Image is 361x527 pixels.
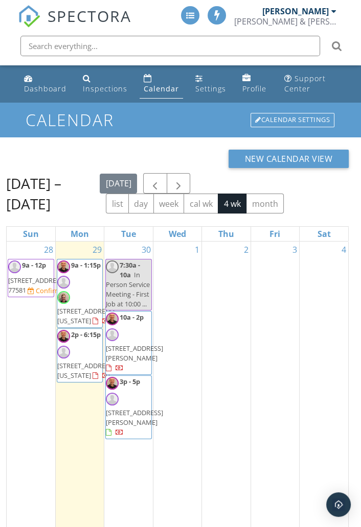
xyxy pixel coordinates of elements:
a: Thursday [216,227,236,241]
button: day [128,194,154,213]
div: Inspections [83,84,127,93]
img: default-user-f0147aede5fd5fa78ca7ade42f37bd4542148d508eef1c3d3ea960f66861d68b.jpg [57,276,70,289]
button: [DATE] [100,174,137,194]
div: Dashboard [24,84,66,93]
a: Go to October 4, 2025 [340,242,348,258]
a: 10a - 2p [STREET_ADDRESS][PERSON_NAME] [105,311,151,375]
a: 3p - 5p [STREET_ADDRESS][PERSON_NAME] [106,377,163,437]
input: Search everything... [20,36,320,56]
span: 7:30a - 10a [120,260,140,279]
div: Settings [195,84,226,93]
a: Saturday [315,227,333,241]
img: jason_f_portrait.jpeg [57,260,70,273]
img: default-user-f0147aede5fd5fa78ca7ade42f37bd4542148d508eef1c3d3ea960f66861d68b.jpg [106,393,119,405]
button: month [246,194,284,213]
button: week [153,194,185,213]
button: New Calendar View [229,150,349,168]
div: Calendar [144,84,179,93]
a: 3p - 5p [STREET_ADDRESS][PERSON_NAME] [105,375,151,439]
a: Inspections [79,69,131,99]
span: [STREET_ADDRESS] 77581 [8,276,65,295]
a: Profile [238,69,272,99]
button: list [106,194,129,213]
a: Go to October 2, 2025 [242,242,251,258]
img: default-user-f0147aede5fd5fa78ca7ade42f37bd4542148d508eef1c3d3ea960f66861d68b.jpg [106,260,119,273]
a: Support Center [280,69,341,99]
a: Settings [191,69,230,99]
a: 9a - 12p [STREET_ADDRESS] 77581 [8,260,65,295]
h1: Calendar [26,111,336,129]
span: [STREET_ADDRESS][US_STATE] [57,306,115,325]
a: Go to October 1, 2025 [193,242,201,258]
div: Calendar Settings [251,113,334,127]
a: 9a - 12p [STREET_ADDRESS] 77581 Confirm [8,259,54,298]
div: Open Intercom Messenger [326,492,351,517]
a: 2p - 6:15p [STREET_ADDRESS][US_STATE] [57,328,103,382]
span: In Person Service Meeting - First Job at 10:00 ... [106,270,150,309]
span: 3p - 5p [120,377,140,386]
a: Monday [69,227,91,241]
span: SPECTORA [48,5,131,27]
a: Wednesday [167,227,188,241]
span: [STREET_ADDRESS][US_STATE] [57,361,115,380]
a: 10a - 2p [STREET_ADDRESS][PERSON_NAME] [106,313,163,372]
div: Confirm [36,286,61,295]
img: The Best Home Inspection Software - Spectora [18,5,40,28]
a: 2p - 6:15p [STREET_ADDRESS][US_STATE] [57,330,115,380]
img: default-user-f0147aede5fd5fa78ca7ade42f37bd4542148d508eef1c3d3ea960f66861d68b.jpg [106,328,119,341]
div: Support Center [284,74,326,93]
span: 10a - 2p [120,313,144,322]
img: default-user-f0147aede5fd5fa78ca7ade42f37bd4542148d508eef1c3d3ea960f66861d68b.jpg [8,260,21,273]
button: Next [167,173,191,194]
a: 9a - 1:15p [STREET_ADDRESS][US_STATE] [57,259,103,328]
a: Go to September 28, 2025 [42,242,55,258]
a: Tuesday [119,227,138,241]
span: [STREET_ADDRESS][PERSON_NAME] [106,408,163,427]
img: default-user-f0147aede5fd5fa78ca7ade42f37bd4542148d508eef1c3d3ea960f66861d68b.jpg [57,346,70,358]
button: Previous [143,173,167,194]
div: Bryan & Bryan Inspections [234,16,336,27]
img: jason_f_portrait.jpeg [57,330,70,343]
a: 9a - 1:15p [STREET_ADDRESS][US_STATE] [57,260,115,326]
img: jason_f_portrait.jpeg [106,377,119,390]
a: Friday [267,227,282,241]
a: Confirm [28,286,61,296]
button: 4 wk [218,194,246,213]
a: Go to September 30, 2025 [140,242,153,258]
a: Calendar [140,69,183,99]
h2: [DATE] – [DATE] [6,173,100,214]
button: cal wk [184,194,218,213]
a: Go to September 29, 2025 [91,242,104,258]
span: [STREET_ADDRESS][PERSON_NAME] [106,344,163,363]
span: 9a - 12p [22,260,46,270]
img: attachment1695747305587.jpeg [57,291,70,304]
div: Profile [242,84,266,93]
a: Calendar Settings [250,112,335,128]
a: SPECTORA [18,14,131,35]
span: 9a - 1:15p [71,260,101,270]
div: [PERSON_NAME] [262,6,329,16]
img: jason_f_portrait.jpeg [106,313,119,325]
a: Dashboard [20,69,71,99]
span: 2p - 6:15p [71,330,101,339]
a: Go to October 3, 2025 [290,242,299,258]
a: Sunday [21,227,41,241]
